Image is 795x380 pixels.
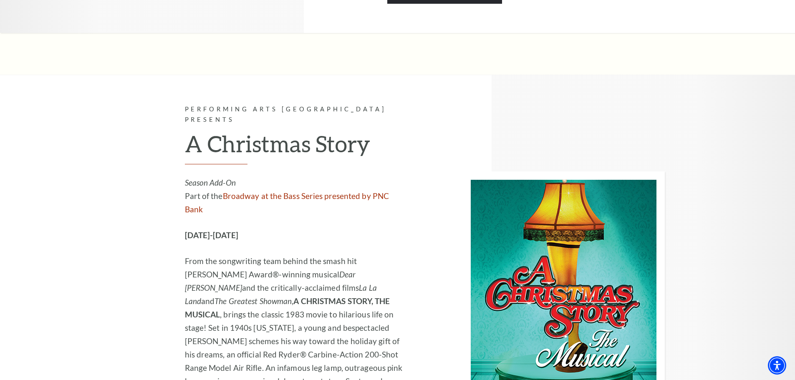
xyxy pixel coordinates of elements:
em: The Greatest Showman [215,296,292,306]
h2: A Christmas Story [185,130,408,164]
a: Broadway at the Bass Series presented by PNC Bank [185,191,389,214]
p: Part of the [185,176,408,216]
strong: [DATE]-[DATE] [185,230,238,240]
p: Performing Arts [GEOGRAPHIC_DATA] Presents [185,104,408,125]
em: Season Add-On [185,178,236,187]
div: Accessibility Menu [768,356,786,375]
